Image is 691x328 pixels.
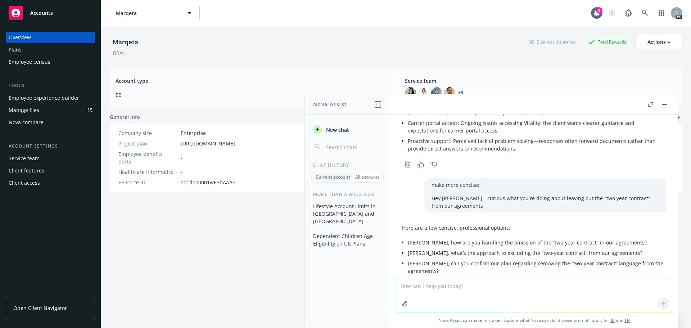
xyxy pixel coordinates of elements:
div: Healthcare Informatics [118,168,178,176]
li: Proactive support: Perceived lack of problem solving—responses often forward documents rather tha... [408,136,666,154]
a: +3 [458,91,463,95]
button: New chat [310,123,385,136]
a: Employee census [6,56,95,68]
img: photo [405,87,416,99]
span: General info [110,113,140,121]
li: [PERSON_NAME], what’s the approach to excluding the “two-year contract” from our agreements? [408,248,666,258]
span: New chat [325,126,349,134]
span: Enterprise [181,129,206,137]
img: photo [418,87,429,99]
div: Marqeta [110,37,141,47]
a: add [674,113,682,122]
div: Company size [118,129,178,137]
div: DBA: - [113,49,126,57]
div: Project plan [118,140,178,147]
img: photo [444,87,455,99]
p: Hey [PERSON_NAME]-- curious what you're doing about leaving out the "two year contract" from our ... [432,194,659,210]
div: Manage files [9,104,39,116]
h1: Nova Assist [313,100,347,108]
div: Employee benefits portal [118,150,178,165]
span: Accounts [30,10,53,16]
div: Business Insurance [526,37,579,46]
button: Actions [636,35,682,49]
a: Client features [6,165,95,176]
div: Employee census [9,56,50,68]
div: Employee experience builder [9,92,79,104]
div: Plans [9,44,22,55]
div: Nova compare [9,117,44,128]
a: Nova compare [6,117,95,128]
button: Thumbs down [428,159,439,170]
div: Overview [9,32,31,43]
div: Client features [9,165,44,176]
a: Accounts [6,3,95,23]
a: Service team [6,153,95,164]
div: Tools [6,82,95,89]
a: Overview [6,32,95,43]
p: make more concise: [432,181,659,189]
div: Chat History [304,162,390,168]
span: - [181,168,182,176]
span: Open Client Navigator [13,304,67,312]
span: Nova Assist can make mistakes. Explore what Nova can do: Browse prompt library for and [393,313,675,328]
div: 8 [596,7,602,14]
div: More than a week ago [304,191,390,197]
a: Start snowing [605,6,619,20]
a: [URL][DOMAIN_NAME] [181,140,235,147]
li: Carrier portal access: Ongoing issues accessing Vitality; the client wants clearer guidance and e... [408,118,666,136]
span: Service team [405,77,677,85]
div: Client access [9,177,40,189]
a: BI [610,317,615,323]
a: Search [638,6,652,20]
li: [PERSON_NAME], how are you handling the omission of the “two-year contract” in our agreements? [408,237,666,248]
span: Marqeta [116,9,178,17]
input: Search chats [325,142,382,152]
a: Client access [6,177,95,189]
a: Employee experience builder [6,92,95,104]
div: Total Rewards [585,37,630,46]
div: EB Force ID [118,179,178,186]
div: Account settings [6,143,95,150]
a: Plans [6,44,95,55]
p: Here are a few concise, professional options: [402,224,666,232]
a: Report a Bug [621,6,636,20]
a: Switch app [654,6,669,20]
img: photo [431,87,442,99]
li: [PERSON_NAME], can you confirm our plan regarding removing the “two-year contract” language from ... [408,258,666,276]
a: Manage files [6,104,95,116]
span: Account type [116,77,387,85]
span: 001d000001wE3bAAAS [181,179,235,186]
span: - [181,154,182,162]
svg: Copy to clipboard [405,161,411,168]
p: All accounts [355,174,379,180]
p: Current account [316,174,350,180]
button: Marqeta [110,6,200,20]
span: EB [116,91,387,99]
a: TR [624,317,630,323]
div: Actions [647,35,670,49]
button: Dependent Children Age Eligibility on UK Plans [310,230,385,250]
div: Service team [9,153,40,164]
button: Lifestyle Account Limits in [GEOGRAPHIC_DATA] and [GEOGRAPHIC_DATA] [310,200,385,227]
